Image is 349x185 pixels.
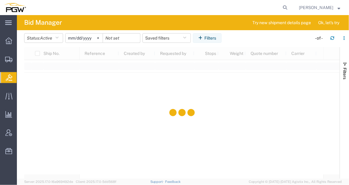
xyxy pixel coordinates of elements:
[4,3,26,12] img: logo
[24,15,62,30] h4: Bid Manager
[103,33,140,43] input: Not set
[299,4,333,11] span: Ksenia Gushchina-Kerecz
[252,20,311,26] span: Try new shipment details page
[165,180,181,183] a: Feedback
[315,35,325,41] div: - of -
[66,33,103,43] input: Not set
[76,180,116,183] span: Client: 2025.17.0-5dd568f
[249,179,342,184] span: Copyright © [DATE]-[DATE] Agistix Inc., All Rights Reserved
[40,36,52,40] span: Active
[24,33,63,43] button: Status:Active
[142,33,191,43] button: Saved filters
[193,33,222,43] button: Filters
[24,180,73,183] span: Server: 2025.17.0-16a969492de
[150,180,165,183] a: Support
[342,68,347,79] span: Filters
[299,4,341,11] button: [PERSON_NAME]
[313,18,344,27] button: Ok, let's try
